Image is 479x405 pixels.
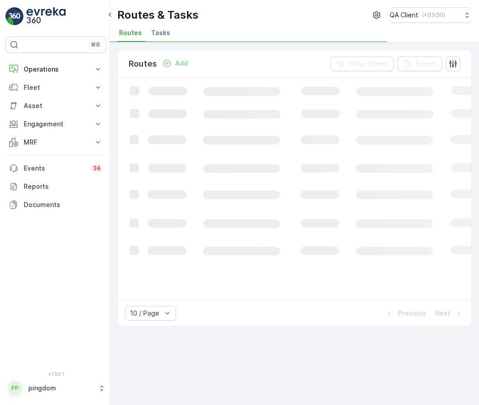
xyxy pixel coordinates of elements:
p: Documents [24,200,103,209]
button: Previous [384,308,427,319]
button: Add [159,58,192,69]
p: Clear Filters [349,59,388,68]
p: QA Client [390,10,418,20]
p: Fleet [24,83,88,92]
button: Export [397,57,442,71]
p: Export [416,59,437,68]
p: Operations [24,65,88,74]
p: 34 [93,165,101,172]
p: Routes [129,57,157,70]
p: ( +03:00 ) [422,11,445,19]
button: Engagement [5,115,106,133]
p: Routes & Tasks [117,8,198,22]
p: pingdom [28,384,94,393]
button: Fleet [5,78,106,97]
button: QA Client(+03:00) [390,7,472,23]
button: PPpingdom [5,379,106,398]
a: Events34 [5,159,106,177]
p: MRF [24,138,88,147]
span: v 1.50.1 [5,371,106,377]
p: Previous [398,309,426,318]
a: Documents [5,196,106,214]
button: Operations [5,60,106,78]
button: MRF [5,133,106,151]
button: Next [434,308,464,319]
button: Clear Filters [330,57,394,71]
p: ⌘B [91,41,100,48]
span: Tasks [151,28,170,37]
img: logo_light-DOdMpM7g.png [26,7,66,26]
p: Next [435,309,450,318]
p: Events [24,164,86,173]
p: Asset [24,101,88,110]
a: Reports [5,177,106,196]
p: Engagement [24,119,88,129]
div: PP [8,381,22,395]
span: Routes [119,28,142,37]
img: logo [5,7,24,26]
p: Add [175,59,188,68]
p: Reports [24,182,103,191]
button: Asset [5,97,106,115]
